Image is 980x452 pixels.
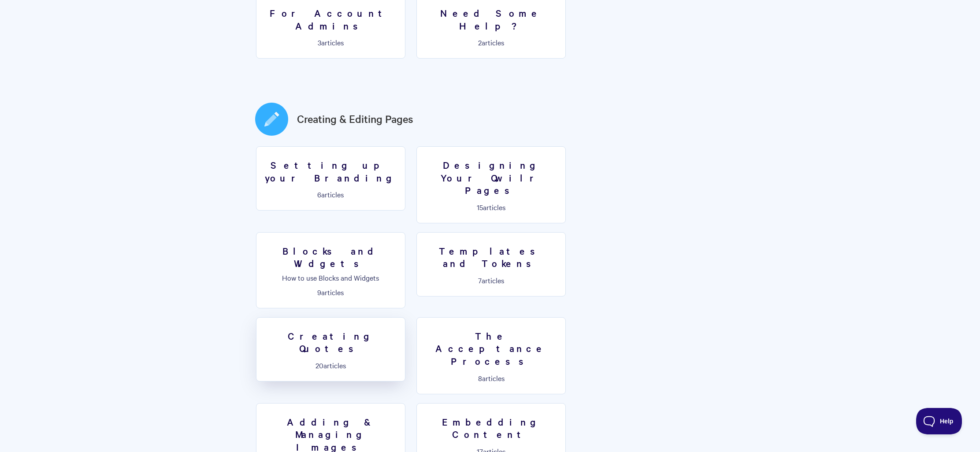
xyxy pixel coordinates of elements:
[297,111,413,127] a: Creating & Editing Pages
[478,275,482,285] span: 7
[422,415,560,441] h3: Embedding Content
[262,330,400,355] h3: Creating Quotes
[262,245,400,270] h3: Blocks and Widgets
[422,38,560,46] p: articles
[256,146,405,211] a: Setting up your Branding 6articles
[262,38,400,46] p: articles
[478,373,482,383] span: 8
[422,159,560,196] h3: Designing Your Qwilr Pages
[416,146,566,223] a: Designing Your Qwilr Pages 15articles
[422,7,560,32] h3: Need Some Help?
[256,232,405,308] a: Blocks and Widgets How to use Blocks and Widgets 9articles
[316,360,323,370] span: 20
[422,203,560,211] p: articles
[422,245,560,270] h3: Templates and Tokens
[916,408,962,434] iframe: Toggle Customer Support
[256,317,405,382] a: Creating Quotes 20articles
[422,330,560,367] h3: The Acceptance Process
[262,288,400,296] p: articles
[262,274,400,282] p: How to use Blocks and Widgets
[317,189,321,199] span: 6
[422,276,560,284] p: articles
[262,159,400,184] h3: Setting up your Branding
[422,374,560,382] p: articles
[318,37,321,47] span: 3
[478,37,482,47] span: 2
[262,7,400,32] h3: For Account Admins
[416,317,566,394] a: The Acceptance Process 8articles
[262,361,400,369] p: articles
[262,190,400,198] p: articles
[477,202,483,212] span: 15
[416,232,566,296] a: Templates and Tokens 7articles
[317,287,321,297] span: 9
